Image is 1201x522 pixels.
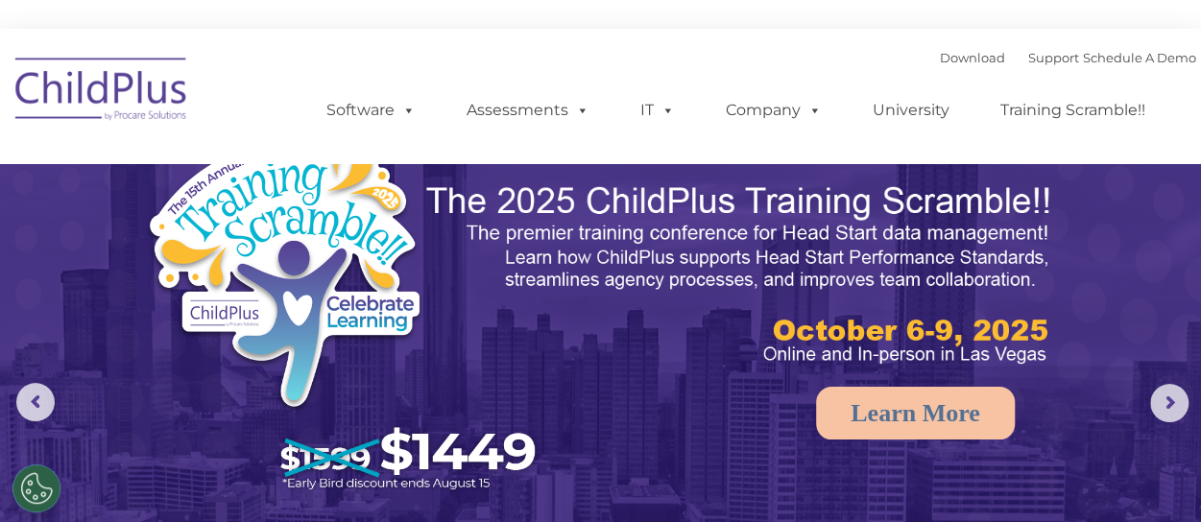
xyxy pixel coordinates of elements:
button: Cookies Settings [12,464,60,512]
a: Software [307,91,435,130]
a: Company [707,91,841,130]
a: Training Scramble!! [981,91,1165,130]
font: | [940,50,1196,65]
a: Assessments [447,91,609,130]
iframe: Chat Widget [1105,430,1201,522]
a: IT [621,91,694,130]
a: Schedule A Demo [1083,50,1196,65]
a: Download [940,50,1005,65]
img: ChildPlus by Procare Solutions [6,44,198,140]
span: Last name [267,127,325,141]
a: University [853,91,969,130]
a: Support [1028,50,1079,65]
span: Phone number [267,205,348,220]
a: Learn More [816,387,1015,439]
